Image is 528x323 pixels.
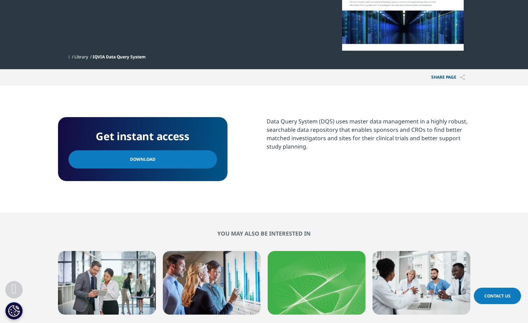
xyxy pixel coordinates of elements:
p: Data Query System (DQS) uses master data management in a highly robust, searchable data repositor... [267,117,470,156]
span: IQVIA Data Query System [93,54,146,60]
h2: You may also be interested in [58,230,470,237]
a: Contact Us [474,288,521,304]
a: Library [74,54,88,60]
p: Share PAGE [426,69,470,86]
h4: Get instant access [68,128,217,145]
span: Download [130,156,155,163]
button: Cookies Settings [5,302,23,320]
button: Share PAGEShare PAGE [426,69,470,86]
span: Contact Us [484,293,511,299]
img: Share PAGE [460,74,465,80]
a: Download [68,150,217,168]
